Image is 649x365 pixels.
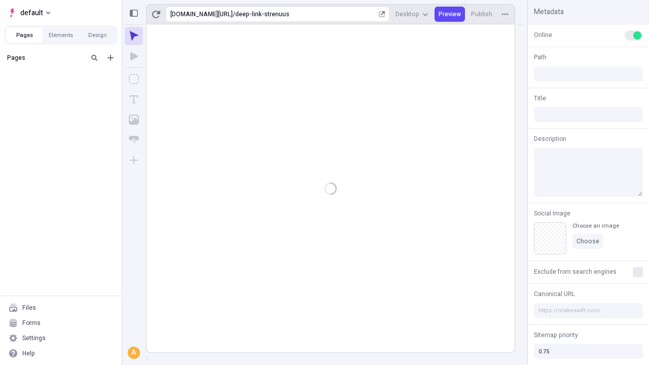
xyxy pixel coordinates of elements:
[395,10,419,18] span: Desktop
[572,222,619,230] div: Choose an image
[439,10,461,18] span: Preview
[534,53,547,62] span: Path
[22,334,46,342] div: Settings
[534,331,578,340] span: Sitemap priority
[435,7,465,22] button: Preview
[129,348,139,358] div: A
[125,70,143,88] button: Box
[534,30,552,40] span: Online
[235,10,377,18] div: deep-link-strenuus
[534,289,575,299] span: Canonical URL
[43,27,79,43] button: Elements
[22,304,36,312] div: Files
[471,10,492,18] span: Publish
[467,7,496,22] button: Publish
[534,209,570,218] span: Social Image
[534,94,546,103] span: Title
[6,27,43,43] button: Pages
[534,303,643,318] input: https://makeswift.com
[22,319,41,327] div: Forms
[79,27,116,43] button: Design
[4,5,54,20] button: Select site
[125,90,143,108] button: Text
[7,54,84,62] div: Pages
[572,234,603,249] button: Choose
[576,237,599,245] span: Choose
[125,131,143,149] button: Button
[22,349,35,357] div: Help
[534,134,566,143] span: Description
[125,111,143,129] button: Image
[170,10,233,18] div: [URL][DOMAIN_NAME]
[20,7,43,19] span: default
[391,7,432,22] button: Desktop
[104,52,117,64] button: Add new
[233,10,235,18] div: /
[534,267,617,276] span: Exclude from search engines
